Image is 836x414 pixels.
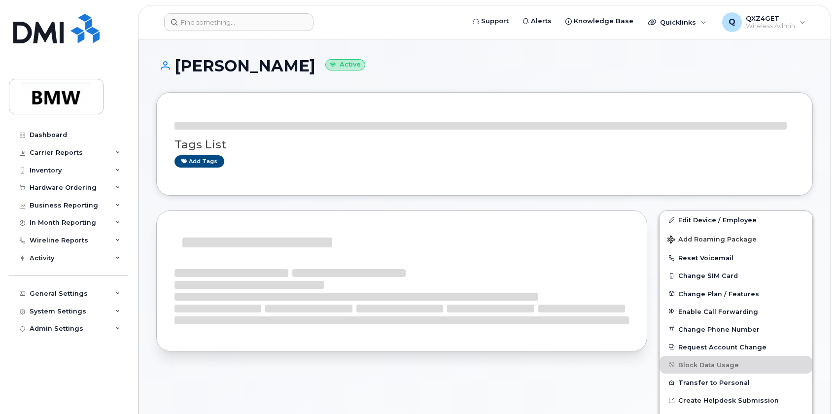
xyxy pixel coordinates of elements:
button: Block Data Usage [660,356,812,374]
h3: Tags List [174,138,795,151]
button: Request Account Change [660,338,812,356]
button: Change SIM Card [660,267,812,284]
small: Active [325,59,365,70]
button: Change Phone Number [660,320,812,338]
button: Change Plan / Features [660,285,812,303]
button: Reset Voicemail [660,249,812,267]
span: Enable Call Forwarding [678,308,758,315]
button: Transfer to Personal [660,374,812,391]
a: Edit Device / Employee [660,211,812,229]
button: Add Roaming Package [660,229,812,249]
h1: [PERSON_NAME] [156,57,813,74]
span: Change Plan / Features [678,290,759,297]
a: Add tags [174,155,224,168]
a: Create Helpdesk Submission [660,391,812,409]
button: Enable Call Forwarding [660,303,812,320]
span: Add Roaming Package [667,236,757,245]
